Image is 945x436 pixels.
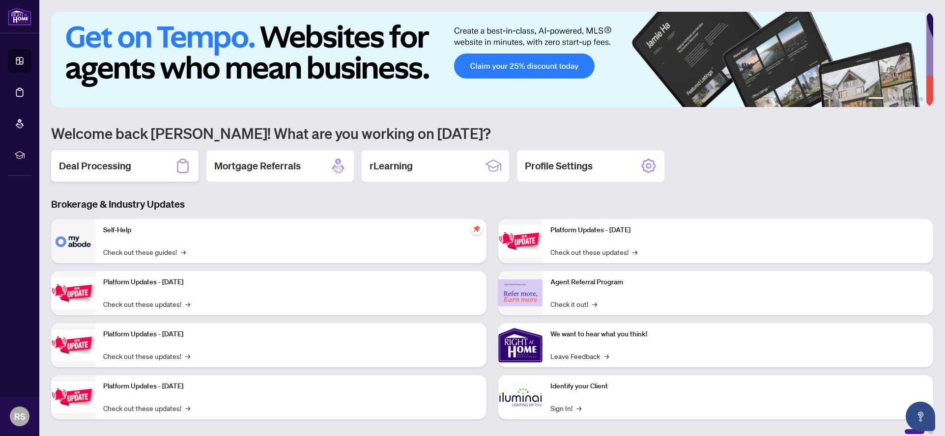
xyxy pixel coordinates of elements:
[550,351,609,361] a: Leave Feedback→
[498,279,543,306] img: Agent Referral Program
[550,277,926,288] p: Agent Referral Program
[8,7,31,26] img: logo
[498,225,543,256] img: Platform Updates - June 23, 2025
[906,402,935,431] button: Open asap
[51,197,933,211] h3: Brokerage & Industry Updates
[51,124,933,142] h1: Welcome back [PERSON_NAME]! What are you working on [DATE]?
[498,323,543,367] img: We want to hear what you think!
[498,375,543,419] img: Identify your Client
[14,409,26,423] span: RS
[185,351,190,361] span: →
[103,403,190,413] a: Check out these updates!→
[370,159,413,173] h2: rLearning
[103,225,479,236] p: Self-Help
[919,97,923,101] button: 6
[214,159,301,173] h2: Mortgage Referrals
[592,299,597,309] span: →
[904,97,908,101] button: 4
[59,159,131,173] h2: Deal Processing
[576,403,581,413] span: →
[185,299,190,309] span: →
[103,351,190,361] a: Check out these updates!→
[103,277,479,288] p: Platform Updates - [DATE]
[868,97,884,101] button: 1
[550,403,581,413] a: Sign In!→
[103,299,190,309] a: Check out these updates!→
[103,381,479,392] p: Platform Updates - [DATE]
[550,329,926,340] p: We want to hear what you think!
[550,381,926,392] p: Identify your Client
[103,329,479,340] p: Platform Updates - [DATE]
[51,277,95,308] img: Platform Updates - September 16, 2025
[51,12,926,107] img: Slide 0
[525,159,593,173] h2: Profile Settings
[550,225,926,236] p: Platform Updates - [DATE]
[604,351,609,361] span: →
[550,246,637,257] a: Check out these updates!→
[888,97,892,101] button: 2
[51,381,95,412] img: Platform Updates - July 8, 2025
[181,246,186,257] span: →
[896,97,900,101] button: 3
[185,403,190,413] span: →
[471,223,483,235] span: pushpin
[51,219,95,263] img: Self-Help
[103,246,186,257] a: Check out these guides!→
[51,329,95,360] img: Platform Updates - July 21, 2025
[550,299,597,309] a: Check it out!→
[632,246,637,257] span: →
[912,97,916,101] button: 5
